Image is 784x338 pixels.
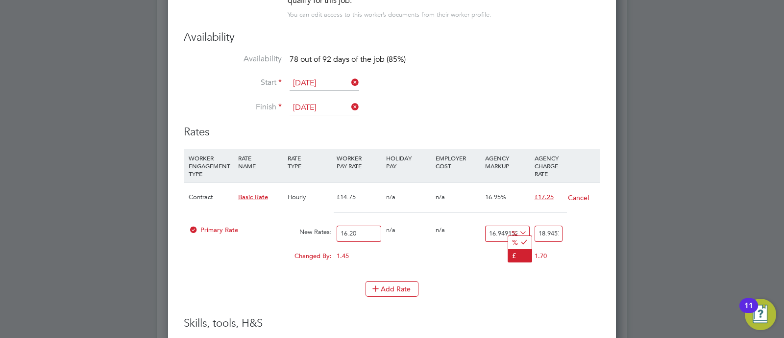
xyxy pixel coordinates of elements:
span: 16.95% [485,193,506,201]
label: Start [184,78,282,88]
div: Contract [186,183,236,211]
label: Availability [184,54,282,64]
span: 78 out of 92 days of the job (85%) [290,54,406,64]
div: WORKER PAY RATE [334,149,384,175]
h3: Skills, tools, H&S [184,316,600,331]
div: RATE NAME [236,149,285,175]
span: Basic Rate [238,193,268,201]
li: % [508,236,532,249]
span: £17.25 [535,193,554,201]
div: New Rates: [285,223,335,241]
div: WORKER ENGAGEMENT TYPE [186,149,236,182]
h3: Rates [184,125,600,139]
span: 1.70 [535,252,547,260]
div: EMPLOYER COST [433,149,483,175]
input: Select one [290,76,359,91]
span: n/a [386,226,395,234]
button: Open Resource Center, 11 new notifications [745,299,776,330]
label: Finish [184,102,282,112]
div: £14.75 [334,183,384,211]
div: 11 [744,306,753,318]
button: Add Rate [366,281,418,297]
span: Primary Rate [189,226,238,234]
span: n/a [436,226,445,234]
span: n/a [436,193,445,201]
h3: Availability [184,30,600,45]
div: RATE TYPE [285,149,335,175]
div: AGENCY MARKUP [483,149,532,175]
div: HOLIDAY PAY [384,149,433,175]
div: You can edit access to this worker’s documents from their worker profile. [288,9,491,21]
span: 1.45 [337,252,349,260]
button: Cancel [567,193,589,203]
div: Hourly [285,183,335,211]
div: AGENCY CHARGE RATE [532,149,565,182]
div: Changed By: [186,247,334,265]
span: n/a [386,193,395,201]
span: % [508,227,528,238]
input: Select one [290,101,359,115]
li: £ [508,249,532,262]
